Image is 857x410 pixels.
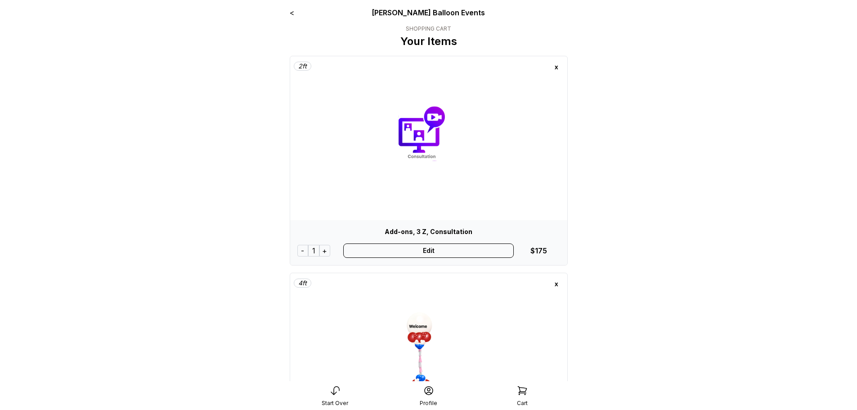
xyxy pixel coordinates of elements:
div: 1 [308,245,319,257]
div: [PERSON_NAME] Balloon Events [345,7,512,18]
div: x [549,277,564,291]
div: x [549,60,564,74]
div: $175 [530,245,547,256]
div: 4 ft [294,279,311,288]
div: - [297,245,308,257]
div: 2 ft [294,62,311,71]
div: Start Over [322,400,348,407]
div: + [319,245,330,257]
a: < [290,8,294,17]
div: Cart [517,400,528,407]
div: Add-ons, 3 Z, Consultation [297,227,560,236]
div: Edit [343,243,514,258]
div: SHOPPING CART [400,25,457,32]
p: Your Items [400,34,457,49]
div: Profile [420,400,437,407]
